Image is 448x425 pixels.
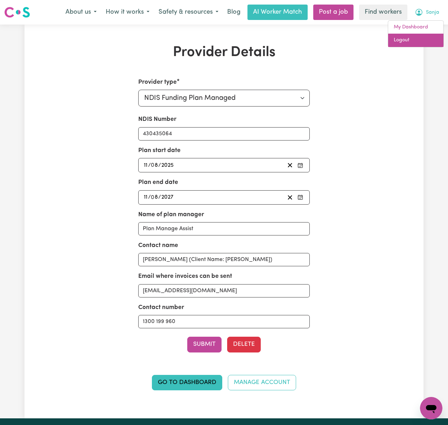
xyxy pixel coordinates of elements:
input: -- [151,160,158,170]
label: Name of plan manager [138,210,204,219]
input: -- [143,193,148,202]
span: Sanja [426,9,439,16]
button: Pick your plan end date [295,193,305,202]
button: Safety & resources [154,5,223,20]
label: Contact number [138,303,184,312]
input: ---- [161,160,174,170]
span: / [158,194,161,200]
button: Pick your plan start date [295,160,305,170]
a: Blog [223,5,245,20]
button: About us [61,5,101,20]
button: How it works [101,5,154,20]
a: AI Worker Match [247,5,308,20]
a: Logout [388,34,443,47]
label: Provider type [138,78,177,87]
a: Manage Account [228,375,296,390]
span: 0 [151,194,154,200]
label: Email where invoices can be sent [138,272,232,281]
label: Contact name [138,241,178,250]
button: Clear plan start date [285,160,295,170]
a: My Dashboard [388,21,443,34]
input: Enter your NDIS number [138,127,310,140]
div: My Account [388,20,444,47]
span: / [158,162,161,169]
a: Careseekers logo [4,4,30,20]
button: Submit [187,337,222,352]
h1: Provider Details [95,44,353,61]
img: Careseekers logo [4,6,30,19]
button: Clear plan end date [285,193,295,202]
input: -- [143,160,148,170]
input: e.g. nat.mc@myplanmanager.com.au [138,284,310,297]
label: Plan start date [138,146,181,155]
input: e.g. 0412 345 678 [138,315,310,328]
span: 0 [151,163,154,168]
span: / [148,194,151,200]
button: Delete [227,337,261,352]
span: / [148,162,151,169]
label: NDIS Number [138,115,176,124]
a: Post a job [313,5,353,20]
a: Go to Dashboard [152,375,222,390]
iframe: Button to launch messaging window [420,397,442,419]
button: My Account [410,5,444,20]
input: e.g. Natasha McElhone [138,253,310,266]
input: ---- [161,193,174,202]
input: -- [151,193,158,202]
label: Plan end date [138,178,178,187]
a: Find workers [359,5,407,20]
input: e.g. MyPlanManager Pty. Ltd. [138,222,310,235]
